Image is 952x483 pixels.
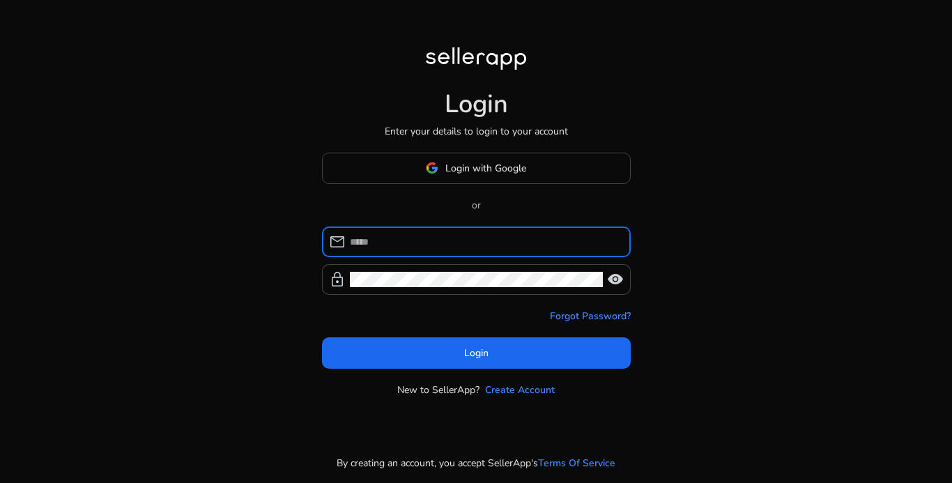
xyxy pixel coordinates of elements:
p: New to SellerApp? [397,383,479,397]
a: Terms Of Service [538,456,615,470]
span: mail [329,233,346,250]
button: Login with Google [322,153,631,184]
button: Login [322,337,631,369]
span: lock [329,271,346,288]
h1: Login [445,89,508,119]
a: Forgot Password? [550,309,631,323]
p: or [322,198,631,213]
img: google-logo.svg [426,162,438,174]
span: Login with Google [445,161,526,176]
p: Enter your details to login to your account [385,124,568,139]
a: Create Account [485,383,555,397]
span: visibility [607,271,624,288]
span: Login [464,346,489,360]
